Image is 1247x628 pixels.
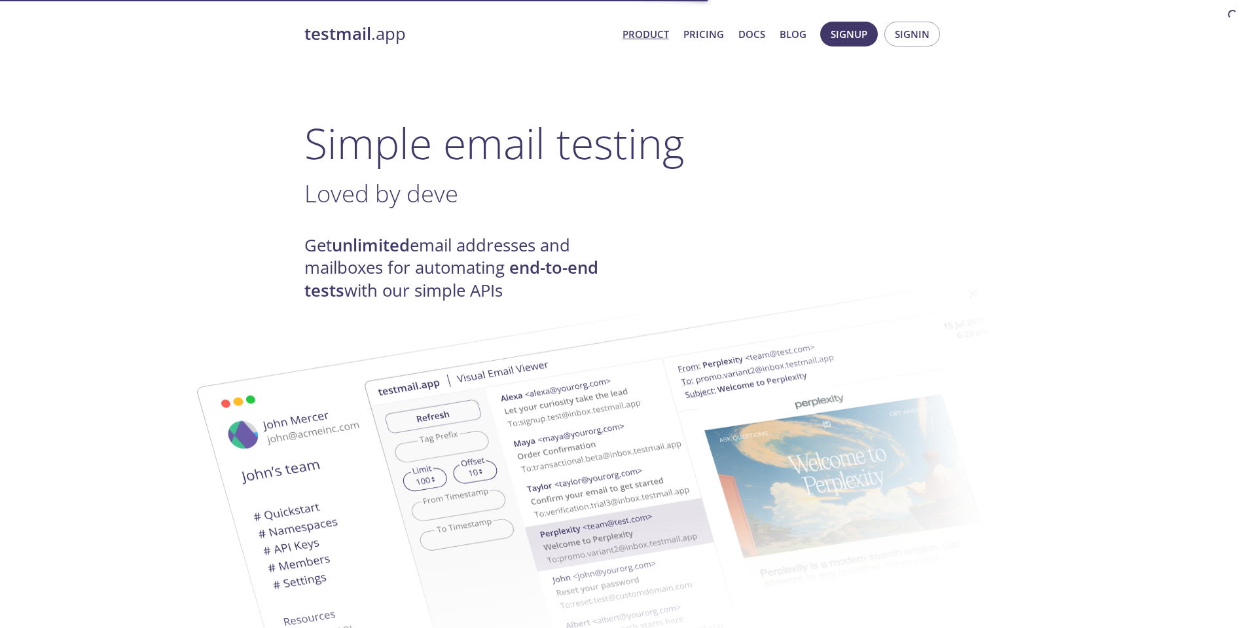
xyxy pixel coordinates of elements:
[304,22,371,45] strong: testmail
[820,22,878,46] button: Signup
[831,26,867,43] span: Signup
[304,177,458,210] span: Loved by deve
[780,26,806,43] a: Blog
[884,22,940,46] button: Signin
[895,26,930,43] span: Signin
[683,26,724,43] a: Pricing
[304,118,943,168] h1: Simple email testing
[738,26,765,43] a: Docs
[304,23,612,45] a: testmail.app
[304,256,598,301] strong: end-to-end tests
[304,234,624,302] h4: Get email addresses and mailboxes for automating with our simple APIs
[623,26,669,43] a: Product
[332,234,410,257] strong: unlimited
